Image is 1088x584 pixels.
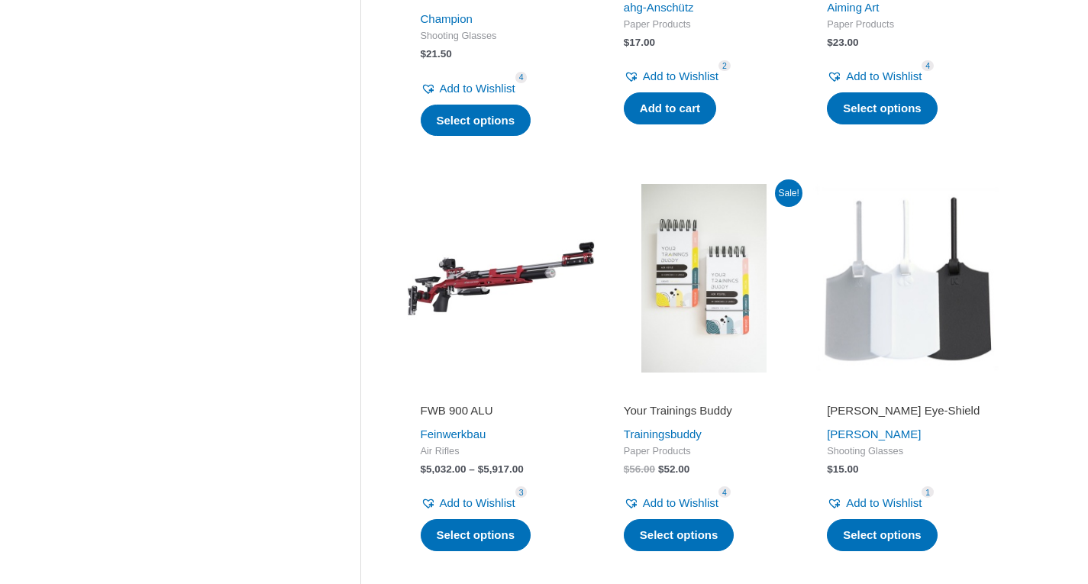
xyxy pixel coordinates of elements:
a: [PERSON_NAME] [827,428,921,440]
span: Paper Products [624,18,784,31]
a: Trainingsbuddy [624,428,702,440]
span: Add to Wishlist [846,496,922,509]
bdi: 5,917.00 [478,463,524,475]
a: Select options for “Your Trainings Buddy” [624,519,734,551]
a: Champion [421,12,473,25]
a: Feinwerkbau [421,428,486,440]
span: Shooting Glasses [421,30,581,43]
span: Add to Wishlist [440,496,515,509]
span: $ [478,463,484,475]
bdi: 5,032.00 [421,463,467,475]
img: FWB 900 ALU [407,184,595,372]
h2: Your Trainings Buddy [624,403,784,418]
a: ahg-Anschütz [624,1,694,14]
span: 4 [922,60,934,72]
bdi: 23.00 [827,37,858,48]
span: 1 [922,486,934,498]
a: Add to cart: “Training Log for shooters” [624,92,716,124]
a: Add to Wishlist [827,492,922,514]
a: Aiming Art [827,1,879,14]
iframe: Customer reviews powered by Trustpilot [421,382,581,400]
span: Add to Wishlist [440,82,515,95]
span: 2 [718,60,731,72]
span: Air Rifles [421,445,581,458]
span: Add to Wishlist [846,69,922,82]
a: Select options for “Lens Holder for Champion Glasses” [421,105,531,137]
span: – [469,463,475,475]
a: FWB 900 ALU [421,403,581,424]
a: Select options for “FWB 900 ALU” [421,519,531,551]
bdi: 15.00 [827,463,858,475]
a: Add to Wishlist [624,492,718,514]
a: Add to Wishlist [827,66,922,87]
span: 4 [718,486,731,498]
bdi: 56.00 [624,463,655,475]
span: Shooting Glasses [827,445,987,458]
span: Paper Products [827,18,987,31]
a: Add to Wishlist [421,78,515,99]
span: $ [421,48,427,60]
iframe: Customer reviews powered by Trustpilot [827,382,987,400]
span: $ [624,463,630,475]
span: $ [827,37,833,48]
span: Add to Wishlist [643,69,718,82]
a: Add to Wishlist [624,66,718,87]
a: [PERSON_NAME] Eye-Shield [827,403,987,424]
h2: [PERSON_NAME] Eye-Shield [827,403,987,418]
span: $ [624,37,630,48]
span: 3 [515,486,528,498]
img: Knobloch Eye-Shield [813,184,1001,372]
a: Add to Wishlist [421,492,515,514]
span: Paper Products [624,445,784,458]
span: $ [827,463,833,475]
bdi: 52.00 [658,463,689,475]
span: $ [421,463,427,475]
a: Your Trainings Buddy [624,403,784,424]
iframe: Customer reviews powered by Trustpilot [624,382,784,400]
img: Your Trainings Buddy [610,184,798,372]
span: 4 [515,72,528,83]
span: $ [658,463,664,475]
bdi: 21.50 [421,48,452,60]
span: Sale! [775,179,802,207]
bdi: 17.00 [624,37,655,48]
a: Select options for “Shooting Notes” [827,92,938,124]
h2: FWB 900 ALU [421,403,581,418]
a: Select options for “Knobloch Eye-Shield” [827,519,938,551]
span: Add to Wishlist [643,496,718,509]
